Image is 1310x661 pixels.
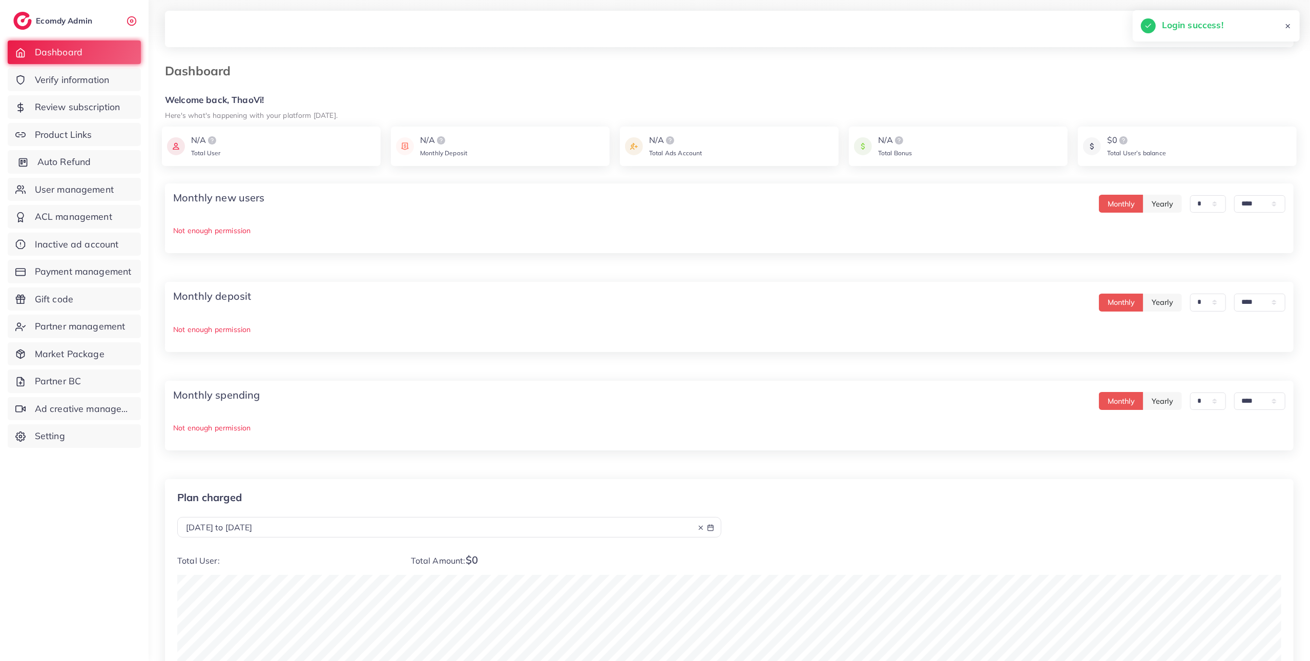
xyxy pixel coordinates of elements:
[173,224,1285,237] p: Not enough permission
[35,128,92,141] span: Product Links
[165,111,338,119] small: Here's what's happening with your platform [DATE].
[8,233,141,256] a: Inactive ad account
[8,315,141,338] a: Partner management
[1162,18,1223,32] h5: Login success!
[8,68,141,92] a: Verify information
[165,95,1294,106] h5: Welcome back, ThaoVi!
[8,123,141,147] a: Product Links
[35,73,110,87] span: Verify information
[173,323,1285,336] p: Not enough permission
[435,134,447,147] img: logo
[35,347,105,361] span: Market Package
[1143,392,1182,410] button: Yearly
[1107,134,1166,147] div: $0
[8,397,141,421] a: Ad creative management
[664,134,676,147] img: logo
[36,16,95,26] h2: Ecomdy Admin
[420,134,467,147] div: N/A
[35,238,119,251] span: Inactive ad account
[173,422,1285,434] p: Not enough permission
[1083,134,1101,158] img: icon payment
[177,491,721,504] p: Plan charged
[165,64,239,78] h3: Dashboard
[1099,195,1143,213] button: Monthly
[173,389,260,401] h4: Monthly spending
[35,375,81,388] span: Partner BC
[13,12,32,30] img: logo
[649,149,702,157] span: Total Ads Account
[37,155,91,169] span: Auto Refund
[1143,195,1182,213] button: Yearly
[191,134,221,147] div: N/A
[878,149,912,157] span: Total Bonus
[177,554,394,567] p: Total User:
[35,320,126,333] span: Partner management
[466,553,478,566] span: $0
[35,100,120,114] span: Review subscription
[420,149,467,157] span: Monthly Deposit
[8,150,141,174] a: Auto Refund
[8,369,141,393] a: Partner BC
[8,287,141,311] a: Gift code
[854,134,872,158] img: icon payment
[173,290,251,302] h4: Monthly deposit
[1107,149,1166,157] span: Total User’s balance
[191,149,221,157] span: Total User
[8,424,141,448] a: Setting
[8,178,141,201] a: User management
[8,260,141,283] a: Payment management
[893,134,905,147] img: logo
[206,134,218,147] img: logo
[8,95,141,119] a: Review subscription
[186,522,253,532] span: [DATE] to [DATE]
[35,46,82,59] span: Dashboard
[8,40,141,64] a: Dashboard
[13,12,95,30] a: logoEcomdy Admin
[1117,134,1130,147] img: logo
[1099,392,1143,410] button: Monthly
[173,192,265,204] h4: Monthly new users
[35,210,112,223] span: ACL management
[396,134,414,158] img: icon payment
[625,134,643,158] img: icon payment
[167,134,185,158] img: icon payment
[35,429,65,443] span: Setting
[411,554,721,567] p: Total Amount:
[35,293,73,306] span: Gift code
[8,342,141,366] a: Market Package
[649,134,702,147] div: N/A
[1099,294,1143,312] button: Monthly
[1143,294,1182,312] button: Yearly
[8,205,141,229] a: ACL management
[35,183,114,196] span: User management
[878,134,912,147] div: N/A
[35,265,132,278] span: Payment management
[35,402,133,416] span: Ad creative management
